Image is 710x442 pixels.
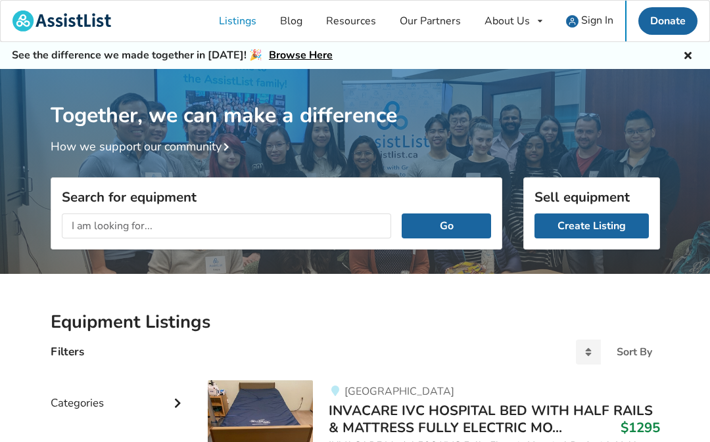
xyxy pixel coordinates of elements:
a: Donate [638,7,698,35]
span: Sign In [581,13,613,28]
input: I am looking for... [62,213,392,238]
a: Create Listing [534,213,649,238]
span: INVACARE IVC HOSPITAL BED WITH HALF RAILS & MATTRESS FULLY ELECTRIC MO... [329,401,653,437]
img: assistlist-logo [12,11,111,32]
h5: See the difference we made together in [DATE]! 🎉 [12,49,333,62]
a: user icon Sign In [554,1,625,41]
h3: $1295 [621,419,660,436]
a: Our Partners [388,1,473,41]
button: Go [402,213,490,238]
img: user icon [566,15,579,28]
a: Listings [207,1,268,41]
a: Blog [268,1,314,41]
h2: Equipment Listings [51,311,660,334]
div: Sort By [617,347,652,357]
div: Categories [51,370,187,416]
h3: Sell equipment [534,188,649,206]
a: How we support our community [51,139,235,154]
h4: Filters [51,344,84,359]
div: About Us [485,16,530,26]
a: Browse Here [269,48,333,62]
h3: Search for equipment [62,188,491,206]
a: Resources [314,1,388,41]
h1: Together, we can make a difference [51,69,660,129]
span: [GEOGRAPHIC_DATA] [344,384,454,399]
